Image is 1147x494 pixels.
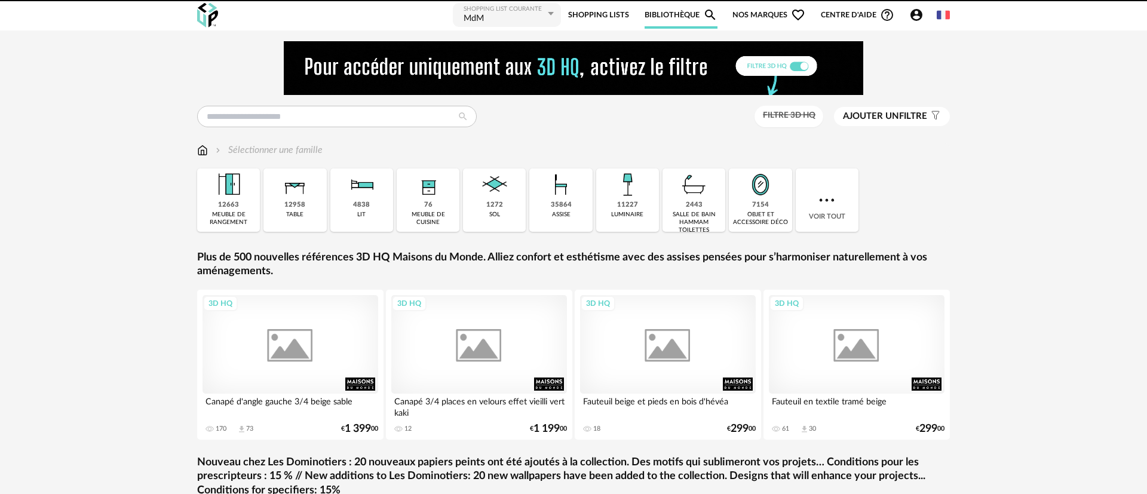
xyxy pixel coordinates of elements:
span: Heart Outline icon [791,8,805,22]
div: 12958 [284,201,305,210]
span: Magnify icon [703,8,717,22]
a: Shopping Lists [568,2,629,29]
div: 30 [809,425,816,433]
a: 3D HQ Fauteuil en textile tramé beige 61 Download icon 30 €29900 [763,290,950,440]
div: € 00 [341,425,378,433]
img: OXP [197,3,218,27]
div: objet et accessoire déco [732,211,788,226]
div: 35864 [551,201,572,210]
img: Assise.png [545,168,577,201]
div: Canapé 3/4 places en velours effet vieilli vert kaki [391,394,567,418]
span: Help Circle Outline icon [880,8,894,22]
img: Literie.png [345,168,378,201]
img: fr [937,8,950,22]
a: BibliothèqueMagnify icon [645,2,717,29]
span: filtre [843,111,927,122]
a: 3D HQ Canapé d'angle gauche 3/4 beige sable 170 Download icon 73 €1 39900 [197,290,384,440]
span: Download icon [237,425,246,434]
img: Miroir.png [744,168,777,201]
span: 299 [919,425,937,433]
div: table [286,211,303,219]
div: € 00 [727,425,756,433]
img: NEW%20NEW%20HQ%20NEW_V1.gif [284,41,863,95]
span: 1 399 [345,425,371,433]
img: more.7b13dc1.svg [816,189,838,211]
div: € 00 [530,425,567,433]
div: 7154 [752,201,769,210]
div: 73 [246,425,253,433]
button: Ajouter unfiltre Filter icon [834,107,950,126]
span: Account Circle icon [909,8,924,22]
div: 76 [424,201,433,210]
img: Table.png [279,168,311,201]
div: Fauteuil beige et pieds en bois d'hévéa [580,394,756,418]
div: Fauteuil en textile tramé beige [769,394,944,418]
img: Meuble%20de%20rangement.png [213,168,245,201]
div: lit [357,211,366,219]
div: sol [489,211,500,219]
span: Ajouter un [843,112,899,121]
span: Download icon [800,425,809,434]
div: salle de bain hammam toilettes [666,211,722,234]
div: 18 [593,425,600,433]
div: 3D HQ [581,296,615,311]
div: meuble de rangement [201,211,256,226]
img: Luminaire.png [611,168,643,201]
div: meuble de cuisine [400,211,456,226]
img: Salle%20de%20bain.png [678,168,710,201]
span: Centre d'aideHelp Circle Outline icon [821,8,894,22]
img: svg+xml;base64,PHN2ZyB3aWR0aD0iMTYiIGhlaWdodD0iMTciIHZpZXdCb3g9IjAgMCAxNiAxNyIgZmlsbD0ibm9uZSIgeG... [197,143,208,157]
span: Account Circle icon [909,8,929,22]
div: Sélectionner une famille [213,143,323,157]
div: 1272 [486,201,503,210]
div: assise [552,211,571,219]
span: Filter icon [927,111,941,122]
div: Canapé d'angle gauche 3/4 beige sable [203,394,378,418]
span: 1 199 [533,425,560,433]
div: MdM [464,13,484,24]
a: 3D HQ Fauteuil beige et pieds en bois d'hévéa 18 €29900 [575,290,761,440]
div: 170 [216,425,226,433]
div: 3D HQ [203,296,238,311]
img: Sol.png [479,168,511,201]
img: svg+xml;base64,PHN2ZyB3aWR0aD0iMTYiIGhlaWdodD0iMTYiIHZpZXdCb3g9IjAgMCAxNiAxNiIgZmlsbD0ibm9uZSIgeG... [213,143,223,157]
div: Voir tout [796,168,858,232]
img: Rangement.png [412,168,444,201]
div: 3D HQ [769,296,804,311]
span: 299 [731,425,749,433]
div: 4838 [353,201,370,210]
div: 2443 [686,201,703,210]
div: 11227 [617,201,638,210]
div: 3D HQ [392,296,427,311]
div: Shopping List courante [464,5,545,13]
div: 61 [782,425,789,433]
div: luminaire [611,211,643,219]
span: Nos marques [732,2,805,29]
div: € 00 [916,425,944,433]
span: Filtre 3D HQ [763,111,815,119]
div: 12663 [218,201,239,210]
a: Plus de 500 nouvelles références 3D HQ Maisons du Monde. Alliez confort et esthétisme avec des as... [197,251,950,279]
a: 3D HQ Canapé 3/4 places en velours effet vieilli vert kaki 12 €1 19900 [386,290,572,440]
div: 12 [404,425,412,433]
